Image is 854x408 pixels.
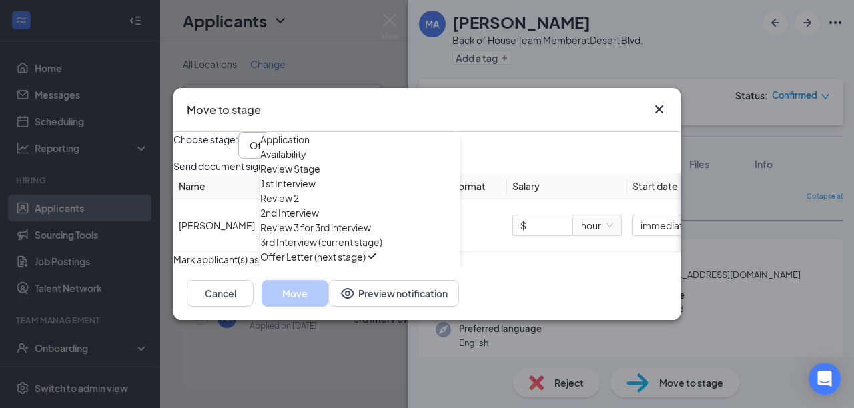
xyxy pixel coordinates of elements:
[581,215,613,235] span: hour
[260,176,316,191] div: 1st Interview
[187,101,261,119] h3: Move to stage
[627,173,827,199] th: Start date
[179,218,255,233] span: [PERSON_NAME]
[651,101,667,117] button: Close
[260,235,382,249] div: 3rd Interview (current stage)
[173,159,380,173] span: Send document signature request to applicant?
[809,363,841,395] div: Open Intercom Messenger
[260,220,371,235] div: Review 3 for 3rd interview
[640,215,718,235] span: immediately
[651,101,667,117] svg: Cross
[173,252,384,267] span: Mark applicant(s) as Completed for 3rd Interview
[507,173,627,199] th: Salary
[366,249,379,263] svg: Checkmark
[173,132,238,159] span: Choose stage :
[173,173,307,199] th: Name
[328,280,459,307] button: Preview notificationEye
[187,280,254,307] button: Cancel
[260,249,366,264] div: Offer Letter (next stage)
[260,191,299,205] div: Review 2
[260,161,320,176] div: Review Stage
[260,205,319,220] div: 2nd Interview
[340,285,356,301] svg: Eye
[260,264,332,279] div: Hiring Complete
[260,132,310,147] div: Application
[260,147,306,161] div: Availability
[262,280,328,307] button: Move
